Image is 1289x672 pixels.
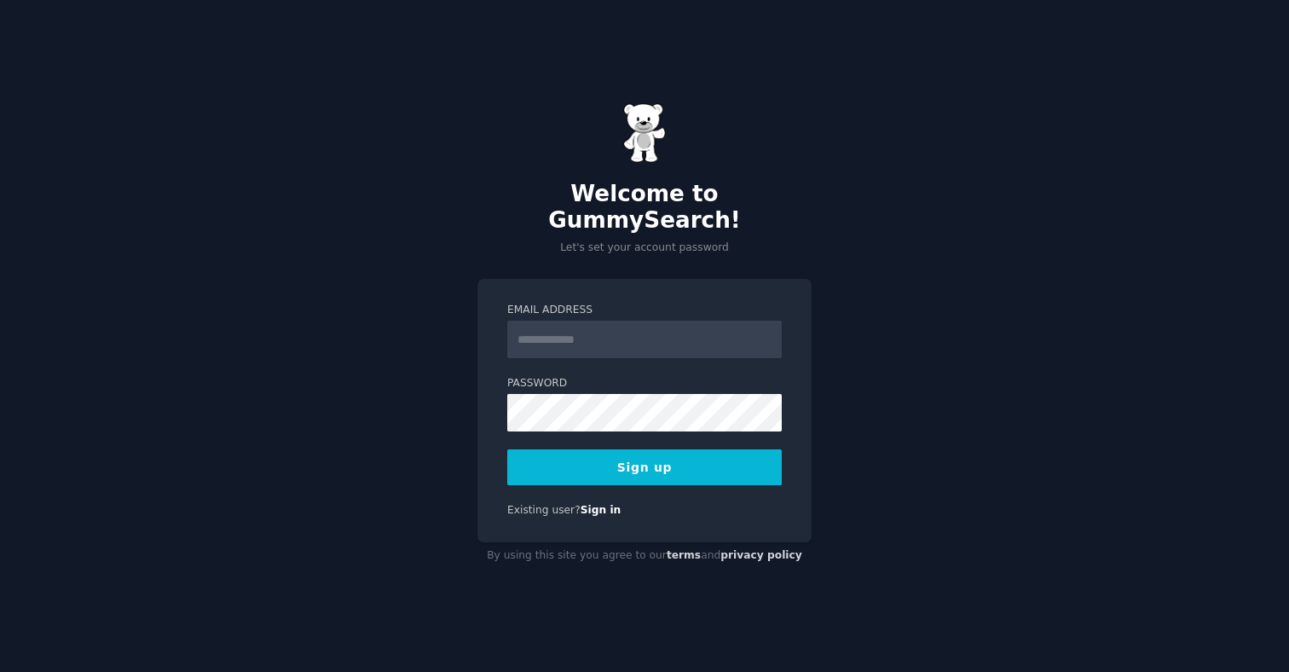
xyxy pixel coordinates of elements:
label: Email Address [507,303,782,318]
span: Existing user? [507,504,581,516]
label: Password [507,376,782,391]
a: Sign in [581,504,621,516]
a: terms [667,549,701,561]
img: Gummy Bear [623,103,666,163]
p: Let's set your account password [477,240,812,256]
a: privacy policy [720,549,802,561]
button: Sign up [507,449,782,485]
div: By using this site you agree to our and [477,542,812,570]
h2: Welcome to GummySearch! [477,181,812,235]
